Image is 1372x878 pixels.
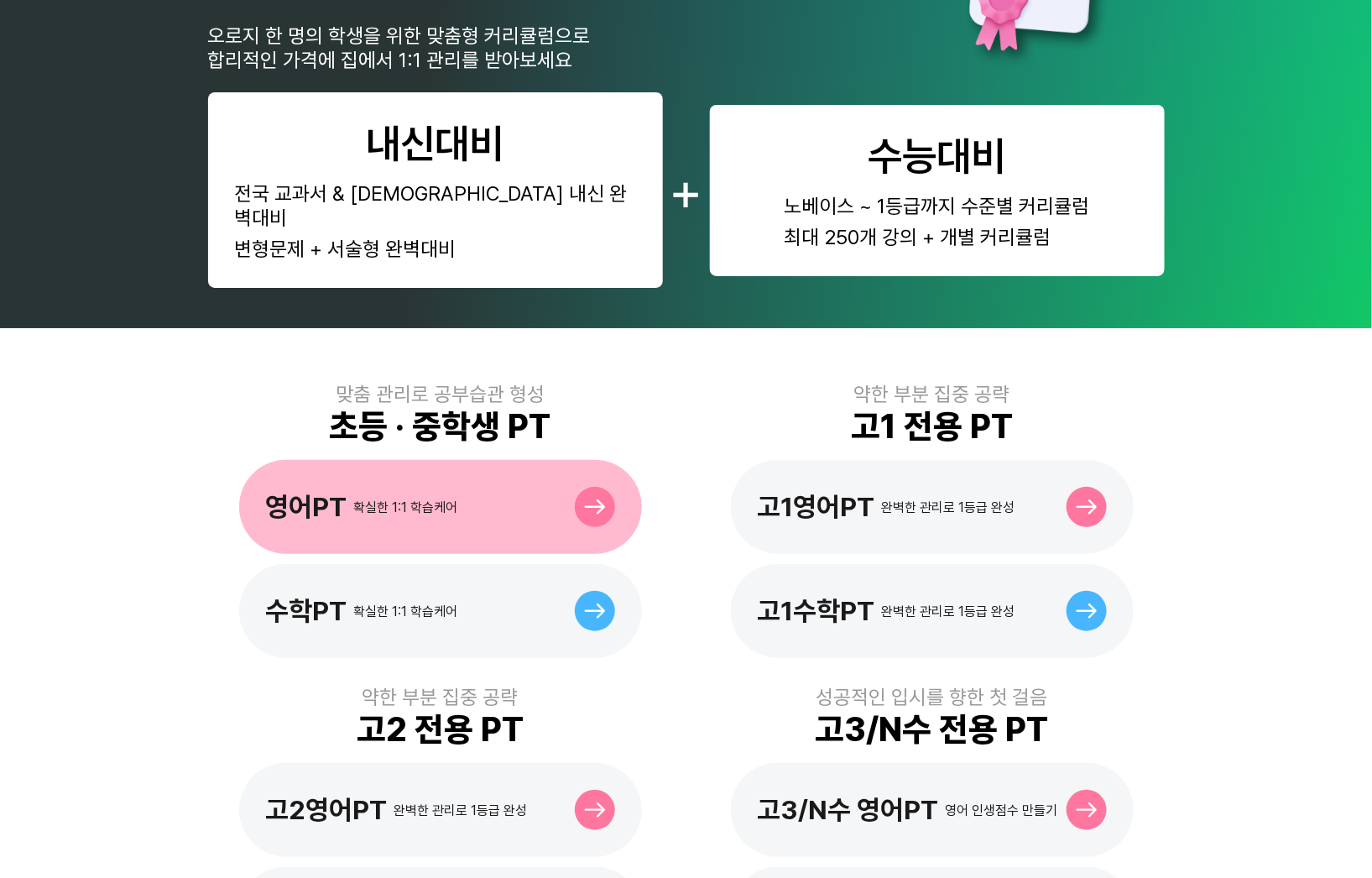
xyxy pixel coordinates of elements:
[785,194,1090,218] div: 노베이스 ~ 1등급까지 수준별 커리큘럼
[266,595,347,627] div: 수학PT
[266,491,347,523] div: 영어PT
[869,132,1006,180] div: 수능대비
[354,604,458,619] div: 확실한 1:1 학습케어
[357,709,524,750] div: 고2 전용 PT
[758,595,875,627] div: 고1수학PT
[758,491,875,523] div: 고1영어PT
[394,802,528,818] div: 완벽한 관리로 1등급 완성
[816,685,1048,709] div: 성공적인 입시를 향한 첫 걸음
[208,48,591,72] div: 합리적인 가격에 집에서 1:1 관리를 받아보세요
[785,225,1090,249] div: 최대 250개 강의 + 개별 커리큘럼
[851,406,1013,447] div: 고1 전용 PT
[882,499,1015,515] div: 완벽한 관리로 1등급 완성
[330,406,551,447] div: 초등 · 중학생 PT
[882,604,1015,619] div: 완벽한 관리로 1등급 완성
[758,794,939,826] div: 고3/N수 영어PT
[235,181,636,230] div: 전국 교과서 & [DEMOGRAPHIC_DATA] 내신 완벽대비
[854,382,1010,406] div: 약한 부분 집중 공략
[946,802,1058,818] div: 영어 인생점수 만들기
[367,119,504,168] div: 내신대비
[363,685,519,709] div: 약한 부분 집중 공략
[336,382,545,406] div: 맞춤 관리로 공부습관 형성
[354,499,458,515] div: 확실한 1:1 학습케어
[816,709,1049,750] div: 고3/N수 전용 PT
[235,237,636,261] div: 변형문제 + 서술형 완벽대비
[670,159,703,222] div: +
[266,794,388,826] div: 고2영어PT
[208,24,591,48] div: 오로지 한 명의 학생을 위한 맞춤형 커리큘럼으로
